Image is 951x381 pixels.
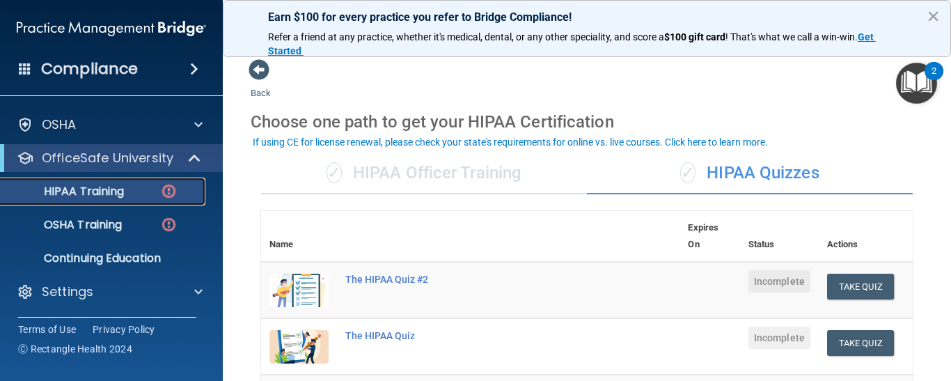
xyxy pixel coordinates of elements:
span: ! That's what we call a win-win. [725,31,858,42]
p: OfficeSafe University [42,150,173,166]
h4: Compliance [41,59,138,79]
span: Refer a friend at any practice, whether it's medical, dental, or any other speciality, and score a [268,31,664,42]
span: ✓ [327,162,342,183]
a: Settings [17,283,203,300]
span: Incomplete [748,327,810,349]
button: Open Resource Center, 2 new notifications [896,63,937,104]
th: Name [261,211,337,262]
p: Settings [42,283,93,300]
a: OSHA [17,116,203,133]
th: Expires On [679,211,739,262]
div: 2 [932,71,936,89]
a: Terms of Use [18,322,76,336]
button: Close [927,5,940,27]
a: Get Started [268,31,876,56]
th: Actions [819,211,913,262]
div: HIPAA Officer Training [261,153,587,194]
div: Choose one path to get your HIPAA Certification [251,102,923,142]
button: Take Quiz [827,330,894,356]
img: danger-circle.6113f641.png [160,216,178,233]
strong: $100 gift card [664,31,725,42]
a: OfficeSafe University [17,150,202,166]
div: The HIPAA Quiz [345,330,610,341]
p: Earn $100 for every practice you refer to Bridge Compliance! [268,10,906,24]
button: Take Quiz [827,274,894,300]
button: If using CE for license renewal, please check your state's requirements for online vs. live cours... [251,135,770,149]
span: Ⓒ Rectangle Health 2024 [18,342,132,356]
div: If using CE for license renewal, please check your state's requirements for online vs. live cours... [253,137,768,147]
div: The HIPAA Quiz #2 [345,274,610,285]
p: OSHA [42,116,77,133]
p: OSHA Training [9,218,122,232]
p: HIPAA Training [9,185,124,199]
a: Privacy Policy [93,322,155,336]
img: PMB logo [17,15,206,42]
th: Status [740,211,819,262]
span: ✓ [680,162,695,183]
span: Incomplete [748,270,810,293]
img: danger-circle.6113f641.png [160,182,178,200]
a: Back [251,71,271,98]
p: Continuing Education [9,251,199,265]
div: HIPAA Quizzes [587,153,913,194]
